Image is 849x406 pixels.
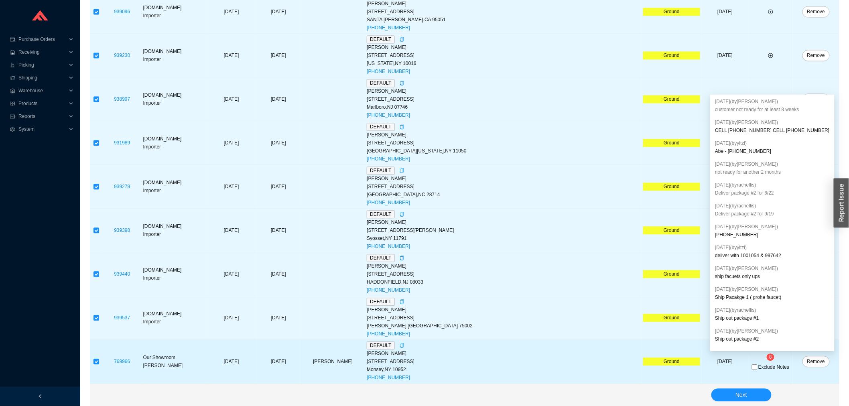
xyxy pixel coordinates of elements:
[367,123,394,131] span: DEFAULT
[643,8,700,16] div: Ground
[367,341,394,349] span: DEFAULT
[367,103,640,111] div: Marlboro , NJ 07746
[143,4,205,20] div: [DOMAIN_NAME] Importer
[367,51,640,59] div: [STREET_ADDRESS]
[367,331,410,337] a: [PHONE_NUMBER]
[715,140,747,146] span: [DATE] (by yitzi )
[258,8,299,16] div: [DATE]
[367,287,410,293] a: [PHONE_NUMBER]
[258,183,299,191] div: [DATE]
[367,112,410,118] a: [PHONE_NUMBER]
[715,335,829,343] div: Ship out package #2
[114,359,130,364] a: 769966
[768,53,773,58] span: plus-circle
[715,147,829,155] div: Abe - [PHONE_NUMBER]
[643,183,700,191] div: Ground
[367,314,640,322] div: [STREET_ADDRESS]
[702,296,749,340] td: [DATE]
[735,390,747,400] span: Next
[643,139,700,147] div: Ground
[367,270,640,278] div: [STREET_ADDRESS]
[10,114,15,119] span: fund
[367,35,394,43] span: DEFAULT
[400,298,404,306] div: Copy
[143,353,205,369] div: Our Showroom [PERSON_NAME]
[258,226,299,234] div: [DATE]
[715,231,829,239] div: [PHONE_NUMBER]
[301,340,366,384] td: [PERSON_NAME]
[715,307,756,313] span: [DATE] (by rachellis )
[258,314,299,322] div: [DATE]
[143,266,205,282] div: [DOMAIN_NAME] Importer
[114,140,130,146] a: 931989
[643,314,700,322] div: Ground
[715,99,778,104] span: [DATE] (by [PERSON_NAME] )
[143,135,205,151] div: [DOMAIN_NAME] Importer
[752,364,758,370] input: Exclude Notes
[400,212,404,217] span: copy
[702,340,749,384] td: [DATE]
[702,34,749,77] td: [DATE]
[367,16,640,24] div: SANTA [PERSON_NAME] , CA 95051
[702,209,749,252] td: [DATE]
[367,191,640,199] div: [GEOGRAPHIC_DATA] , NC 28714
[10,127,15,132] span: setting
[206,165,256,209] td: [DATE]
[807,357,825,365] span: Remove
[715,182,756,188] span: [DATE] (by rachellis )
[400,343,404,348] span: copy
[715,328,778,334] span: [DATE] (by [PERSON_NAME] )
[367,218,640,226] div: [PERSON_NAME]
[206,340,256,384] td: [DATE]
[143,310,205,326] div: [DOMAIN_NAME] Importer
[114,9,130,14] a: 939096
[802,50,830,61] button: Remove
[643,95,700,103] div: Ground
[367,25,410,30] a: [PHONE_NUMBER]
[143,47,205,63] div: [DOMAIN_NAME] Importer
[10,37,15,42] span: credit-card
[400,254,404,262] div: Copy
[367,234,640,242] div: Syosset , NY 11791
[367,226,640,234] div: [STREET_ADDRESS][PERSON_NAME]
[206,252,256,296] td: [DATE]
[367,175,640,183] div: [PERSON_NAME]
[367,95,640,103] div: [STREET_ADDRESS]
[715,161,778,167] span: [DATE] (by [PERSON_NAME] )
[367,298,394,306] span: DEFAULT
[143,179,205,195] div: [DOMAIN_NAME] Importer
[643,51,700,59] div: Ground
[400,37,404,42] span: copy
[400,35,404,43] div: Copy
[258,51,299,59] div: [DATE]
[367,59,640,67] div: [US_STATE] , NY 10016
[400,168,404,173] span: copy
[18,110,67,123] span: Reports
[807,51,825,59] span: Remove
[18,97,67,110] span: Products
[715,252,829,260] div: deliver with 1001054 & 997642
[367,79,394,87] span: DEFAULT
[367,147,640,155] div: [GEOGRAPHIC_DATA][US_STATE] , NY 11050
[367,357,640,365] div: [STREET_ADDRESS]
[702,77,749,121] td: [DATE]
[367,349,640,357] div: [PERSON_NAME]
[702,165,749,209] td: [DATE]
[807,8,825,16] span: Remove
[715,106,829,114] div: customer not ready for at least 8 weeks
[367,8,640,16] div: [STREET_ADDRESS]
[702,121,749,165] td: [DATE]
[715,210,829,218] div: Deliver package #2 for 9/19
[643,226,700,234] div: Ground
[715,272,829,280] div: ship facuets only ups
[400,124,404,129] span: copy
[715,189,829,197] div: Deliver package #2 for 6/22
[367,183,640,191] div: [STREET_ADDRESS]
[400,256,404,260] span: copy
[367,365,640,374] div: Monsey , NY 10952
[400,210,404,218] div: Copy
[367,262,640,270] div: [PERSON_NAME]
[206,121,256,165] td: [DATE]
[367,278,640,286] div: HADDONFIELD , NJ 08033
[114,227,130,233] a: 939398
